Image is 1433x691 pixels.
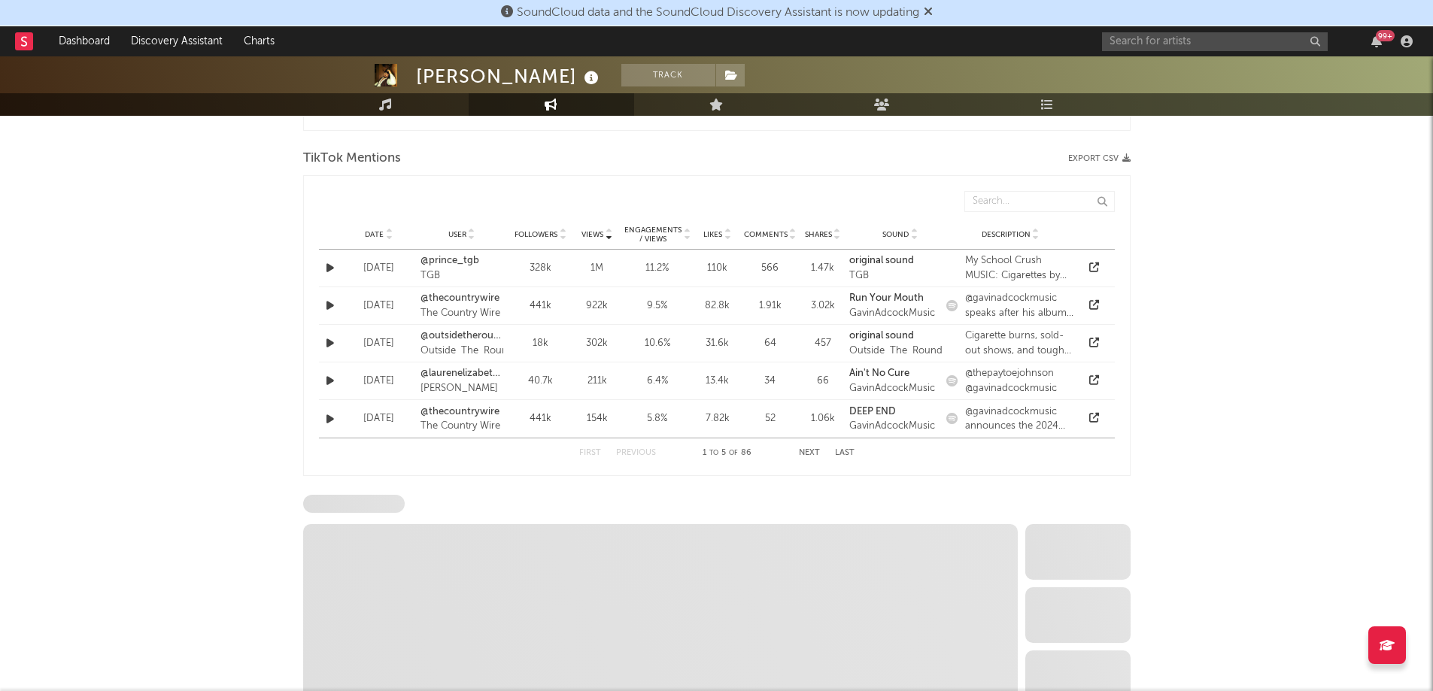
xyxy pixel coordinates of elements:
a: @thecountrywire [420,405,503,420]
a: @prince_tgb [420,253,503,268]
span: Dismiss [924,7,933,19]
div: 9.5 % [624,299,691,314]
div: 566 [744,261,797,276]
div: 211k [578,374,616,389]
div: 3.02k [804,299,842,314]
div: 441k [511,411,571,426]
input: Search... [964,191,1115,212]
div: 1M [578,261,616,276]
button: First [579,449,601,457]
div: [PERSON_NAME] [420,381,503,396]
strong: original sound [849,256,914,265]
strong: original sound [849,331,914,341]
span: Date [365,230,384,239]
a: DEEP ENDGavinAdcockMusic [849,405,935,434]
div: 11.2 % [624,261,691,276]
div: 302k [578,336,616,351]
a: Charts [233,26,285,56]
div: 10.6 % [624,336,691,351]
div: [DATE] [345,374,413,389]
div: 5.8 % [624,411,691,426]
strong: Run Your Mouth [849,293,924,303]
div: 99 + [1376,30,1395,41]
div: @gavinadcockmusic announces the 2024 “Actin’ Up Again Tour”. 📸: @[PERSON_NAME][DOMAIN_NAME] #Gavi... [965,405,1073,434]
div: 1 5 86 [686,444,769,462]
span: Shares [805,230,832,239]
div: 922k [578,299,616,314]
div: 441k [511,299,571,314]
button: Track [621,64,715,86]
div: My School Crush MUSIC: Cigarettes by @gavinadcockmusic #fyp #laugh #viralreels❤️ [965,253,1073,283]
div: Cigarette burns, sold-out shows, and tough skin 🔥 @gavinadcockmusic doesn’t play by the rules — a... [965,329,1073,358]
div: GavinAdcockMusic [849,306,935,321]
a: Ain't No CureGavinAdcockMusic [849,366,935,396]
div: 110k [699,261,736,276]
div: 1.06k [804,411,842,426]
button: Last [835,449,855,457]
a: Dashboard [48,26,120,56]
span: of [729,450,738,456]
span: Sound [882,230,909,239]
div: @thepaytoejohnson @gavinadcockmusic [965,366,1073,396]
div: 18k [511,336,571,351]
button: Export CSV [1068,154,1131,163]
div: [DATE] [345,299,413,314]
div: 6.4 % [624,374,691,389]
div: 7.82k [699,411,736,426]
div: GavinAdcockMusic [849,381,935,396]
span: Description [982,230,1031,239]
div: 31.6k [699,336,736,351]
a: @laurenelizabethpippins [420,366,503,381]
div: TGB [849,268,914,283]
a: Run Your MouthGavinAdcockMusic [849,291,935,320]
div: [DATE] [345,411,413,426]
div: 52 [744,411,797,426]
div: [PERSON_NAME] [416,64,603,89]
span: Views [581,230,603,239]
div: 1.91k [744,299,797,314]
div: The Country Wire [420,306,503,321]
div: 34 [744,374,797,389]
strong: Ain't No Cure [849,368,909,378]
span: Engagements / Views [624,226,682,244]
button: Next [799,449,820,457]
span: to [709,450,718,456]
a: original soundOutside The Round [849,329,943,358]
div: 66 [804,374,842,389]
span: Likes [703,230,722,239]
div: TGB [420,268,503,283]
div: GavinAdcockMusic [849,419,935,434]
a: @thecountrywire [420,291,503,306]
div: 40.7k [511,374,571,389]
span: User [448,230,466,239]
div: 82.8k [699,299,736,314]
div: [DATE] [345,261,413,276]
button: 99+ [1371,35,1382,47]
a: @outsidetheround [420,329,503,344]
div: 328k [511,261,571,276]
div: 13.4k [699,374,736,389]
span: SoundCloud data and the SoundCloud Discovery Assistant is now updating [517,7,919,19]
button: Previous [616,449,656,457]
a: original soundTGB [849,253,914,283]
span: Followers [515,230,557,239]
div: Outside The Round [420,344,503,359]
div: Outside The Round [849,344,943,359]
div: @gavinadcockmusic speaks after his album climbed into the top-4 on the Apple Music Country chart ... [965,291,1073,320]
a: Discovery Assistant [120,26,233,56]
span: TikTok Mentions [303,150,401,168]
span: Comments [744,230,788,239]
strong: DEEP END [849,407,896,417]
div: 64 [744,336,797,351]
input: Search for artists [1102,32,1328,51]
span: TikTok Followers [303,495,405,513]
div: 154k [578,411,616,426]
div: 1.47k [804,261,842,276]
div: The Country Wire [420,419,503,434]
div: 457 [804,336,842,351]
div: [DATE] [345,336,413,351]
